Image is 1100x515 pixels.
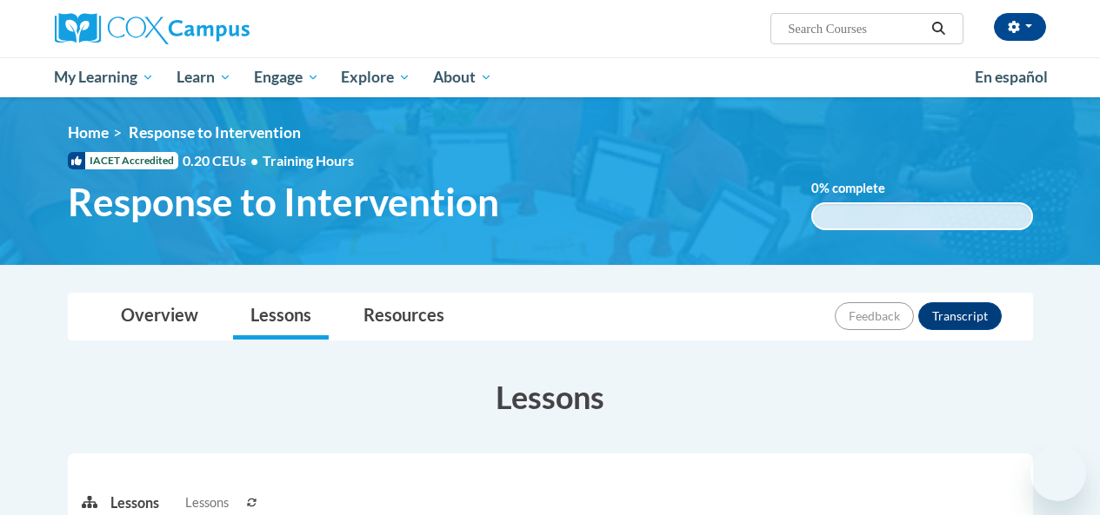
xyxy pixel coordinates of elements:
[233,294,329,340] a: Lessons
[925,18,951,39] button: Search
[68,179,499,225] span: Response to Intervention
[330,57,422,97] a: Explore
[68,375,1033,419] h3: Lessons
[1030,446,1086,501] iframe: Button to launch messaging window
[994,13,1046,41] button: Account Settings
[185,493,229,512] span: Lessons
[918,302,1002,330] button: Transcript
[43,57,166,97] a: My Learning
[165,57,243,97] a: Learn
[55,13,368,44] a: Cox Campus
[341,67,410,88] span: Explore
[422,57,503,97] a: About
[68,152,178,169] span: IACET Accredited
[54,67,154,88] span: My Learning
[177,67,231,88] span: Learn
[254,67,319,88] span: Engage
[243,57,330,97] a: Engage
[963,59,1059,96] a: En español
[433,67,492,88] span: About
[42,57,1059,97] div: Main menu
[250,152,258,168] span: •
[975,68,1048,86] span: En español
[811,179,911,198] label: % complete
[263,152,354,168] span: Training Hours
[110,493,159,512] p: Lessons
[346,294,462,340] a: Resources
[129,123,301,142] span: Response to Intervention
[183,151,263,170] span: 0.20 CEUs
[68,123,109,142] a: Home
[811,181,819,195] span: 0
[835,302,914,330] button: Feedback
[55,13,250,44] img: Cox Campus
[786,18,925,39] input: Search Courses
[103,294,216,340] a: Overview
